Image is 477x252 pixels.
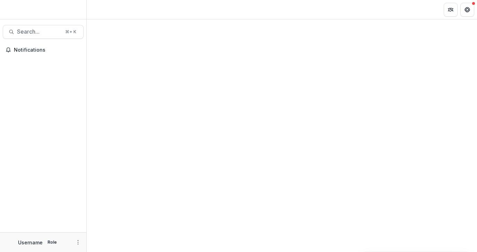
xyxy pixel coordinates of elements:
[444,3,458,17] button: Partners
[3,25,84,39] button: Search...
[64,28,78,36] div: ⌘ + K
[460,3,474,17] button: Get Help
[89,5,119,15] nav: breadcrumb
[74,238,82,246] button: More
[14,47,81,53] span: Notifications
[18,239,43,246] p: Username
[17,28,61,35] span: Search...
[45,239,59,245] p: Role
[3,44,84,55] button: Notifications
